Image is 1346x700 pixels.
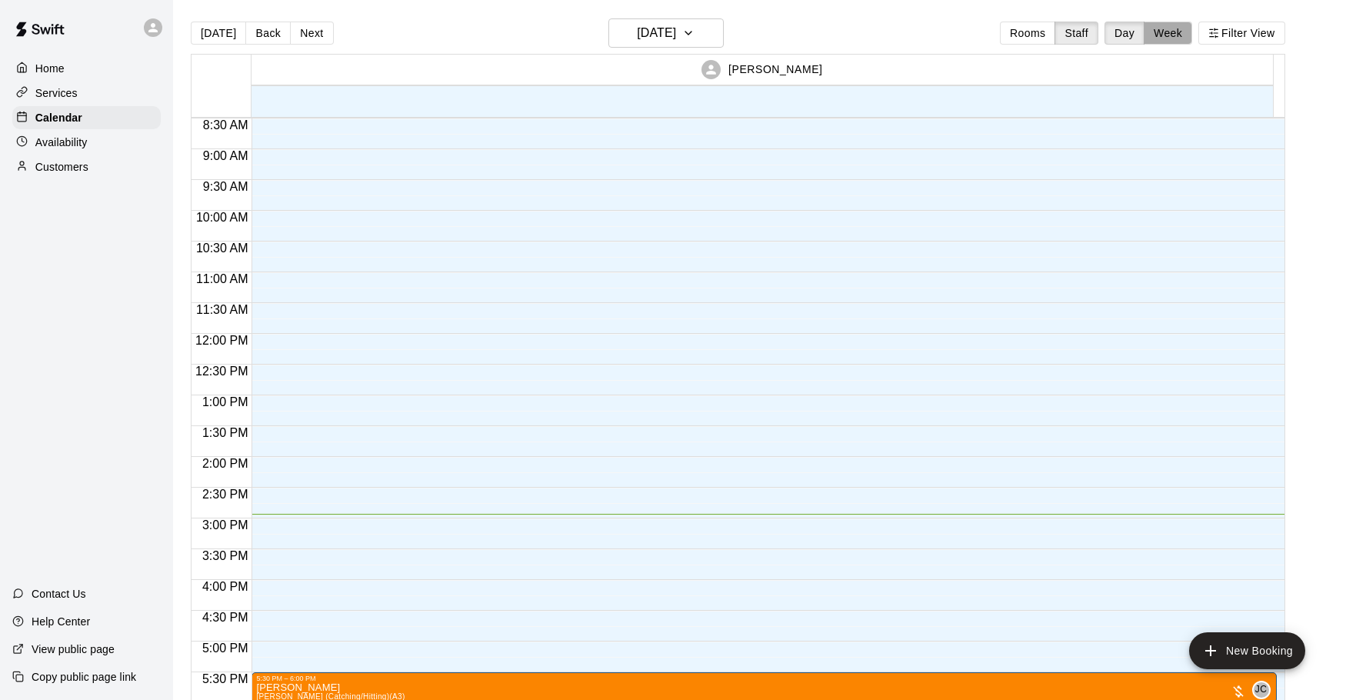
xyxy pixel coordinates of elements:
button: Back [245,22,291,45]
p: Customers [35,159,88,175]
span: 10:30 AM [192,242,252,255]
button: Rooms [1000,22,1055,45]
span: Jacob Caruso [1258,681,1271,699]
button: Week [1144,22,1192,45]
span: 2:30 PM [198,488,252,501]
span: 1:30 PM [198,426,252,439]
p: Copy public page link [32,669,136,685]
button: Next [290,22,333,45]
p: Contact Us [32,586,86,602]
span: 4:30 PM [198,611,252,624]
span: 3:00 PM [198,518,252,532]
span: 10:00 AM [192,211,252,224]
div: 5:30 PM – 6:00 PM [256,675,1271,682]
a: Calendar [12,106,161,129]
span: 9:30 AM [199,180,252,193]
span: 9:00 AM [199,149,252,162]
span: 12:00 PM [192,334,252,347]
a: Customers [12,155,161,178]
a: Services [12,82,161,105]
span: 2:00 PM [198,457,252,470]
p: Availability [35,135,88,150]
a: Home [12,57,161,80]
span: 12:30 PM [192,365,252,378]
span: 11:30 AM [192,303,252,316]
p: Services [35,85,78,101]
span: JC [1255,682,1267,698]
button: [DATE] [608,18,724,48]
button: [DATE] [191,22,246,45]
p: [PERSON_NAME] [728,62,822,78]
div: Jacob Caruso [1252,681,1271,699]
p: Help Center [32,614,90,629]
a: Availability [12,131,161,154]
p: View public page [32,642,115,657]
button: Staff [1054,22,1098,45]
span: 4:00 PM [198,580,252,593]
span: 8:30 AM [199,118,252,132]
p: Home [35,61,65,76]
h6: [DATE] [637,22,676,44]
span: 5:00 PM [198,642,252,655]
button: Filter View [1198,22,1284,45]
button: Day [1104,22,1144,45]
span: 5:30 PM [198,672,252,685]
p: Calendar [35,110,82,125]
span: 3:30 PM [198,549,252,562]
span: 11:00 AM [192,272,252,285]
button: add [1189,632,1305,669]
span: 1:00 PM [198,395,252,408]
